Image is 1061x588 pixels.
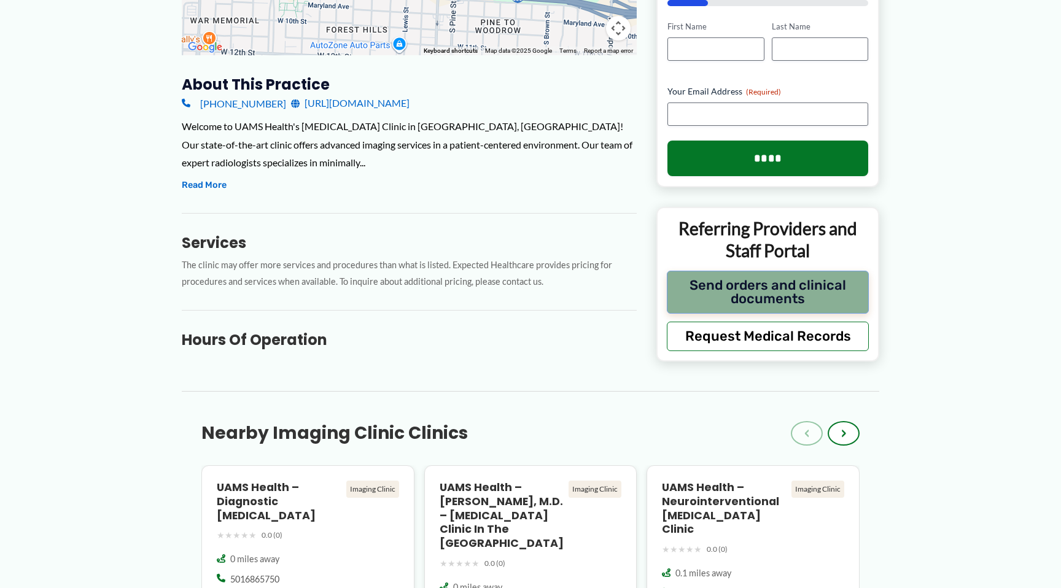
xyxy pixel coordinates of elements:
[182,330,637,349] h3: Hours of Operation
[291,94,410,112] a: [URL][DOMAIN_NAME]
[559,47,577,54] a: Terms (opens in new tab)
[448,555,456,571] span: ★
[772,21,868,33] label: Last Name
[606,16,631,41] button: Map camera controls
[440,481,564,551] h4: UAMS Health – [PERSON_NAME], M.D. – [MEDICAL_DATA] Clinic in the [GEOGRAPHIC_DATA]
[185,39,225,55] img: Google
[185,39,225,55] a: Open this area in Google Maps (opens a new window)
[667,85,868,98] label: Your Email Address
[230,573,279,586] span: 5016865750
[484,557,505,570] span: 0.0 (0)
[804,426,809,441] span: ‹
[791,481,844,498] div: Imaging Clinic
[225,527,233,543] span: ★
[667,21,764,33] label: First Name
[217,481,341,523] h4: UAMS Health – Diagnostic [MEDICAL_DATA]
[241,527,249,543] span: ★
[662,481,787,536] h4: UAMS Health – Neurointerventional [MEDICAL_DATA] Clinic
[670,541,678,557] span: ★
[662,541,670,557] span: ★
[707,543,728,556] span: 0.0 (0)
[686,541,694,557] span: ★
[182,117,637,172] div: Welcome to UAMS Health's [MEDICAL_DATA] Clinic in [GEOGRAPHIC_DATA], [GEOGRAPHIC_DATA]! Our state...
[262,528,282,542] span: 0.0 (0)
[667,217,869,262] p: Referring Providers and Staff Portal
[217,527,225,543] span: ★
[569,481,621,498] div: Imaging Clinic
[841,426,846,441] span: ›
[678,541,686,557] span: ★
[182,94,286,112] a: [PHONE_NUMBER]
[440,555,448,571] span: ★
[201,422,468,444] h3: Nearby Imaging Clinic Clinics
[694,541,702,557] span: ★
[472,555,480,571] span: ★
[746,87,781,96] span: (Required)
[456,555,464,571] span: ★
[485,47,552,54] span: Map data ©2025 Google
[667,322,869,351] button: Request Medical Records
[667,271,869,314] button: Send orders and clinical documents
[464,555,472,571] span: ★
[584,47,633,54] a: Report a map error
[182,257,637,290] p: The clinic may offer more services and procedures than what is listed. Expected Healthcare provid...
[424,47,478,55] button: Keyboard shortcuts
[828,421,860,446] button: ›
[791,421,823,446] button: ‹
[233,527,241,543] span: ★
[182,233,637,252] h3: Services
[230,553,279,565] span: 0 miles away
[249,527,257,543] span: ★
[675,567,731,579] span: 0.1 miles away
[346,481,399,498] div: Imaging Clinic
[182,178,227,193] button: Read More
[182,75,637,94] h3: About this practice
